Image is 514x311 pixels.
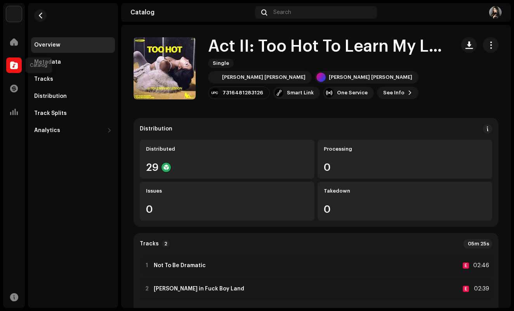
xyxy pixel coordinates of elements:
span: Single [208,59,234,68]
re-m-nav-dropdown: Analytics [31,123,115,138]
div: One Service [337,90,368,96]
span: See Info [383,85,405,101]
div: E [463,286,469,292]
div: Processing [324,146,486,152]
div: Issues [146,188,308,194]
h1: Act II: Too Hot To Learn My Lesson [208,38,449,56]
div: [PERSON_NAME] [PERSON_NAME] [222,74,306,80]
div: Track Splits [34,110,67,116]
span: Search [273,9,291,16]
img: 6920a534-c54c-436b-8c2a-7eac910b3c8a [489,6,502,19]
div: Analytics [34,127,60,134]
div: [PERSON_NAME] [PERSON_NAME] [329,74,412,80]
div: 05m 25s [463,239,492,248]
div: E [463,262,469,269]
div: Takedown [324,188,486,194]
div: Overview [34,42,60,48]
button: See Info [377,87,418,99]
div: 02:39 [472,284,489,294]
div: 02:46 [472,261,489,270]
div: Distribution [34,93,67,99]
re-m-nav-item: Track Splits [31,106,115,121]
strong: [PERSON_NAME] in Fuck Boy Land [154,286,244,292]
img: 08ba1706-f720-4bd6-b765-c61635257661 [210,73,219,82]
div: Metadata [34,59,61,65]
re-m-nav-item: Tracks [31,71,115,87]
p-badge: 2 [162,240,170,247]
re-m-nav-item: Distribution [31,89,115,104]
re-m-nav-item: Overview [31,37,115,53]
div: Distribution [140,126,172,132]
strong: Tracks [140,241,159,247]
div: 7316481283126 [222,90,263,96]
div: Catalog [130,9,252,16]
div: Distributed [146,146,308,152]
re-m-nav-item: Metadata [31,54,115,70]
strong: Not To Be Dramatic [154,262,206,269]
div: Smart Link [287,90,314,96]
div: Tracks [34,76,53,82]
img: acab2465-393a-471f-9647-fa4d43662784 [6,6,22,22]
